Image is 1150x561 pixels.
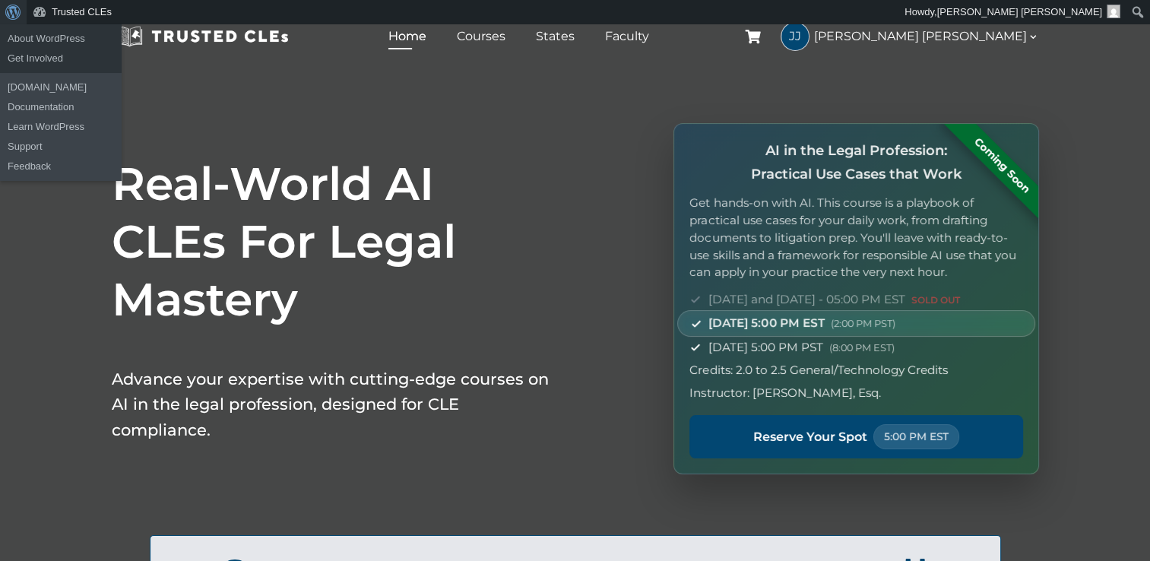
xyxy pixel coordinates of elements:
[937,6,1102,17] span: [PERSON_NAME] [PERSON_NAME]
[942,106,1061,225] div: Coming Soon
[873,424,959,449] span: 5:00 PM EST
[601,25,653,47] a: Faculty
[112,366,553,443] p: Advance your expertise with cutting-edge courses on AI in the legal profession, designed for CLE ...
[532,25,578,47] a: States
[753,427,867,447] span: Reserve Your Spot
[689,415,1022,458] a: Reserve Your Spot 5:00 PM EST
[689,384,880,402] span: Instructor: [PERSON_NAME], Esq.
[385,25,430,47] a: Home
[112,155,553,328] h1: Real-World AI CLEs For Legal Mastery
[708,314,895,332] span: [DATE] 5:00 PM EST
[828,342,894,353] span: (8:00 PM EST)
[708,338,894,357] span: [DATE] 5:00 PM PST
[689,361,947,379] span: Credits: 2.0 to 2.5 General/Technology Credits
[689,139,1022,185] h4: AI in the Legal Profession: Practical Use Cases that Work
[911,294,959,306] span: SOLD OUT
[112,25,293,48] img: Trusted CLEs
[814,27,1039,46] span: [PERSON_NAME] [PERSON_NAME]
[689,195,1022,281] p: Get hands-on with AI. This course is a playbook of practical use cases for your daily work, from ...
[453,25,509,47] a: Courses
[781,23,809,50] span: JJ
[708,290,959,309] span: [DATE] and [DATE] - 05:00 PM EST
[830,318,895,329] span: (2:00 PM PST)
